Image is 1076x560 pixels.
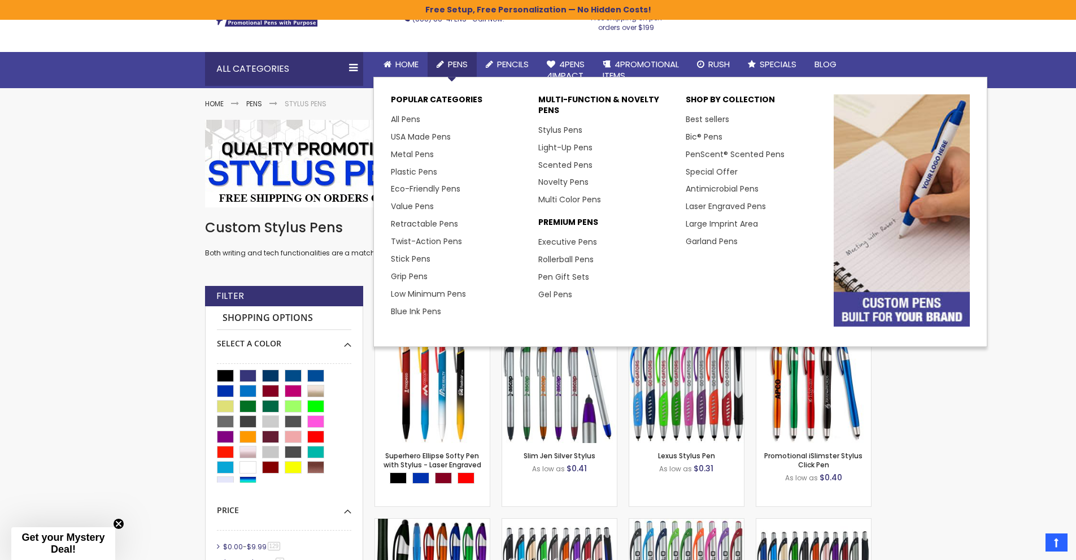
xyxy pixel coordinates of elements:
[686,218,758,229] a: Large Imprint Area
[391,94,527,111] p: Popular Categories
[391,288,466,299] a: Low Minimum Pens
[246,99,262,108] a: Pens
[820,472,842,483] span: $0.40
[477,52,538,77] a: Pencils
[391,149,434,160] a: Metal Pens
[785,473,818,483] span: As low as
[603,58,679,81] span: 4PROMOTIONAL ITEMS
[205,219,872,258] div: Both writing and tech functionalities are a match made in hybrid perfection with stylus pens. We ...
[686,131,722,142] a: Bic® Pens
[448,58,468,70] span: Pens
[764,451,862,470] a: Promotional iSlimster Stylus Click Pen
[524,451,595,461] a: Slim Jen Silver Stylus
[538,159,593,171] a: Scented Pens
[547,58,585,81] span: 4Pens 4impact
[708,58,730,70] span: Rush
[395,58,419,70] span: Home
[391,201,434,212] a: Value Pens
[686,201,766,212] a: Laser Engraved Pens
[579,9,674,32] div: Free shipping on pen orders over $199
[502,328,617,443] img: Slim Jen Silver Stylus
[532,464,565,474] span: As low as
[694,463,713,474] span: $0.31
[391,183,460,194] a: Eco-Friendly Pens
[217,330,351,349] div: Select A Color
[686,94,822,111] p: Shop By Collection
[458,472,474,484] div: Red
[217,306,351,331] strong: Shopping Options
[216,290,244,302] strong: Filter
[834,94,970,327] img: custom-pens
[538,194,601,205] a: Multi Color Pens
[285,99,326,108] strong: Stylus Pens
[435,472,452,484] div: Burgundy
[113,518,124,529] button: Close teaser
[268,542,281,550] span: 129
[686,149,785,160] a: PenScent® Scented Pens
[375,518,490,528] a: TouchWrite Query Stylus Pen
[538,271,589,283] a: Pen Gift Sets
[538,254,594,265] a: Rollerball Pens
[205,99,224,108] a: Home
[686,114,729,125] a: Best sellers
[594,52,688,89] a: 4PROMOTIONALITEMS
[391,253,430,264] a: Stick Pens
[11,527,115,560] div: Get your Mystery Deal!Close teaser
[220,542,285,552] a: $0.00-$9.99129
[391,166,437,177] a: Plastic Pens
[538,236,597,248] a: Executive Pens
[658,451,715,461] a: Lexus Stylus Pen
[428,52,477,77] a: Pens
[391,218,458,229] a: Retractable Pens
[567,463,587,474] span: $0.41
[384,451,481,470] a: Superhero Ellipse Softy Pen with Stylus - Laser Engraved
[629,518,744,528] a: Boston Silver Stylus Pen
[814,58,837,70] span: Blog
[391,114,420,125] a: All Pens
[538,52,594,89] a: 4Pens4impact
[497,58,529,70] span: Pencils
[659,464,692,474] span: As low as
[217,497,351,516] div: Price
[205,219,872,237] h1: Custom Stylus Pens
[391,131,451,142] a: USA Made Pens
[629,328,744,443] img: Lexus Stylus Pen
[412,472,429,484] div: Blue
[247,542,267,552] span: $9.99
[391,236,462,247] a: Twist-Action Pens
[223,542,243,552] span: $0.00
[390,472,407,484] div: Black
[1045,533,1068,552] a: Top
[205,120,872,207] img: Stylus Pens
[374,52,428,77] a: Home
[538,124,582,136] a: Stylus Pens
[760,58,796,70] span: Specials
[686,183,759,194] a: Antimicrobial Pens
[205,52,363,86] div: All Categories
[391,271,428,282] a: Grip Pens
[686,166,738,177] a: Special Offer
[538,289,572,300] a: Gel Pens
[756,328,871,443] img: Promotional iSlimster Stylus Click Pen
[391,306,441,317] a: Blue Ink Pens
[805,52,846,77] a: Blog
[688,52,739,77] a: Rush
[538,176,589,188] a: Novelty Pens
[739,52,805,77] a: Specials
[375,328,490,443] img: Superhero Ellipse Softy Pen with Stylus - Laser Engraved
[502,518,617,528] a: Boston Stylus Pen
[538,94,674,121] p: Multi-Function & Novelty Pens
[756,518,871,528] a: Lexus Metallic Stylus Pen
[538,217,674,233] p: Premium Pens
[21,532,104,555] span: Get your Mystery Deal!
[538,142,593,153] a: Light-Up Pens
[686,236,738,247] a: Garland Pens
